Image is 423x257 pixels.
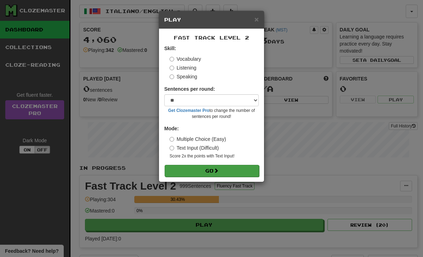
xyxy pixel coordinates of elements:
h5: Play [164,16,259,23]
strong: Mode: [164,126,179,131]
input: Multiple Choice (Easy) [170,137,174,142]
button: Go [165,165,259,177]
input: Speaking [170,74,174,79]
span: × [255,15,259,23]
span: Fast Track Level 2 [174,35,249,41]
label: Listening [170,64,196,71]
label: Text Input (Difficult) [170,144,219,151]
input: Text Input (Difficult) [170,146,174,150]
label: Sentences per round: [164,85,215,92]
small: to change the number of sentences per round! [164,108,259,120]
label: Speaking [170,73,197,80]
small: Score 2x the points with Text Input ! [170,153,259,159]
button: Close [255,16,259,23]
strong: Skill: [164,46,176,51]
label: Multiple Choice (Easy) [170,136,226,143]
a: Get Clozemaster Pro [168,108,209,113]
input: Vocabulary [170,57,174,61]
label: Vocabulary [170,55,201,62]
input: Listening [170,66,174,70]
